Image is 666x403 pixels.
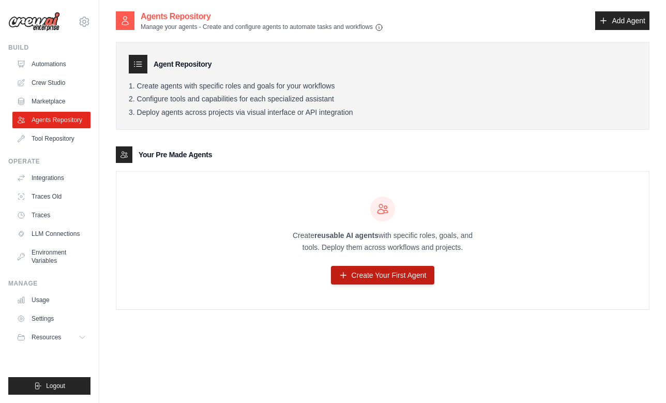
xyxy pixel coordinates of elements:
p: Manage your agents - Create and configure agents to automate tasks and workflows [141,23,383,32]
a: Tool Repository [12,130,90,147]
h3: Your Pre Made Agents [139,150,212,160]
a: Crew Studio [12,74,90,91]
a: Create Your First Agent [331,266,435,285]
span: Resources [32,333,61,341]
a: Agents Repository [12,112,90,128]
span: Logout [46,382,65,390]
div: Build [8,43,90,52]
li: Configure tools and capabilities for each specialized assistant [129,95,637,104]
button: Logout [8,377,90,395]
h2: Agents Repository [141,10,383,23]
li: Deploy agents across projects via visual interface or API integration [129,108,637,117]
a: Usage [12,292,90,308]
strong: reusable AI agents [314,231,379,240]
a: Environment Variables [12,244,90,269]
li: Create agents with specific roles and goals for your workflows [129,82,637,91]
img: Logo [8,12,60,32]
a: LLM Connections [12,226,90,242]
div: Manage [8,279,90,288]
a: Marketplace [12,93,90,110]
a: Traces [12,207,90,223]
a: Traces Old [12,188,90,205]
a: Integrations [12,170,90,186]
div: Operate [8,157,90,166]
button: Resources [12,329,90,346]
a: Add Agent [595,11,649,30]
a: Settings [12,310,90,327]
h3: Agent Repository [154,59,211,69]
p: Create with specific roles, goals, and tools. Deploy them across workflows and projects. [283,230,482,253]
a: Automations [12,56,90,72]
